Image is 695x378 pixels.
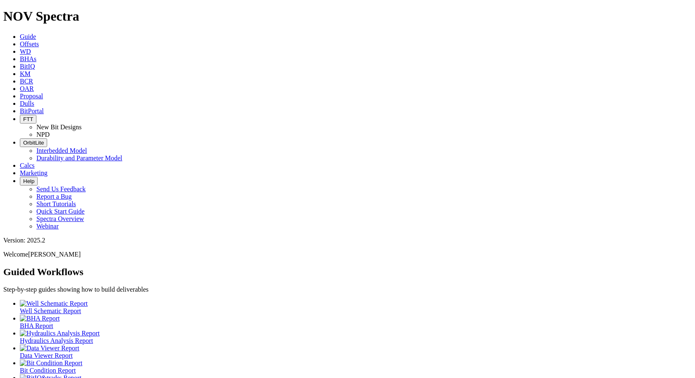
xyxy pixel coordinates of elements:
[3,286,692,293] p: Step-by-step guides showing how to build deliverables
[20,359,692,374] a: Bit Condition Report Bit Condition Report
[20,345,692,359] a: Data Viewer Report Data Viewer Report
[20,33,36,40] a: Guide
[36,124,81,131] a: New Bit Designs
[20,352,73,359] span: Data Viewer Report
[20,107,44,114] a: BitPortal
[20,315,692,329] a: BHA Report BHA Report
[23,140,44,146] span: OrbitLite
[23,178,34,184] span: Help
[20,78,33,85] a: BCR
[20,100,34,107] a: Dulls
[36,147,87,154] a: Interbedded Model
[23,116,33,122] span: FTT
[20,322,53,329] span: BHA Report
[20,93,43,100] a: Proposal
[20,300,88,307] img: Well Schematic Report
[3,251,692,258] p: Welcome
[20,315,60,322] img: BHA Report
[20,48,31,55] a: WD
[20,359,82,367] img: Bit Condition Report
[20,138,47,147] button: OrbitLite
[20,367,76,374] span: Bit Condition Report
[36,193,72,200] a: Report a Bug
[20,177,38,185] button: Help
[20,55,36,62] a: BHAs
[20,115,36,124] button: FTT
[36,155,122,162] a: Durability and Parameter Model
[20,345,79,352] img: Data Viewer Report
[20,337,93,344] span: Hydraulics Analysis Report
[20,330,100,337] img: Hydraulics Analysis Report
[20,330,692,344] a: Hydraulics Analysis Report Hydraulics Analysis Report
[3,266,692,278] h2: Guided Workflows
[36,208,84,215] a: Quick Start Guide
[36,131,50,138] a: NPD
[3,237,692,244] div: Version: 2025.2
[20,70,31,77] a: KM
[20,85,34,92] a: OAR
[20,40,39,48] a: Offsets
[36,200,76,207] a: Short Tutorials
[36,215,84,222] a: Spectra Overview
[3,9,692,24] h1: NOV Spectra
[20,162,35,169] a: Calcs
[20,169,48,176] a: Marketing
[36,223,59,230] a: Webinar
[20,63,35,70] a: BitIQ
[20,307,81,314] span: Well Schematic Report
[28,251,81,258] span: [PERSON_NAME]
[20,300,692,314] a: Well Schematic Report Well Schematic Report
[36,185,86,193] a: Send Us Feedback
